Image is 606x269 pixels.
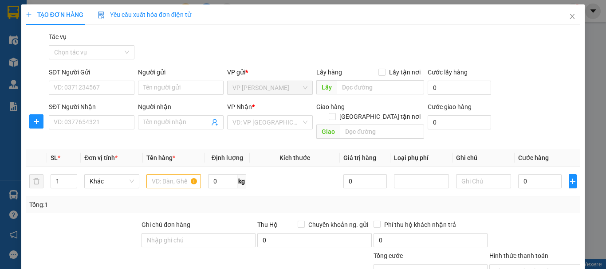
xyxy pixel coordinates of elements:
[142,221,190,228] label: Ghi chú đơn hàng
[374,252,403,259] span: Tổng cước
[428,81,491,95] input: Cước lấy hàng
[98,12,105,19] img: icon
[569,174,577,188] button: plus
[337,80,424,94] input: Dọc đường
[49,67,134,77] div: SĐT Người Gửi
[340,125,424,139] input: Dọc đường
[227,103,252,110] span: VP Nhận
[386,67,424,77] span: Lấy tận nơi
[257,221,278,228] span: Thu Hộ
[316,69,342,76] span: Lấy hàng
[336,112,424,121] span: [GEOGRAPHIC_DATA] tận nơi
[98,11,191,18] span: Yêu cầu xuất hóa đơn điện tử
[146,174,201,188] input: VD: Bàn, Ghế
[146,154,175,161] span: Tên hàng
[29,114,43,129] button: plus
[212,154,243,161] span: Định lượng
[49,102,134,112] div: SĐT Người Nhận
[343,174,387,188] input: 0
[453,149,515,167] th: Ghi chú
[428,69,468,76] label: Cước lấy hàng
[232,81,307,94] span: VP Ngọc Hồi
[381,220,460,230] span: Phí thu hộ khách nhận trả
[316,125,340,139] span: Giao
[569,13,576,20] span: close
[227,67,313,77] div: VP gửi
[343,154,376,161] span: Giá trị hàng
[390,149,453,167] th: Loại phụ phí
[26,11,83,18] span: TẠO ĐƠN HÀNG
[237,174,246,188] span: kg
[29,174,43,188] button: delete
[211,119,218,126] span: user-add
[142,233,256,247] input: Ghi chú đơn hàng
[138,67,224,77] div: Người gửi
[26,12,32,18] span: plus
[316,103,345,110] span: Giao hàng
[49,33,67,40] label: Tác vụ
[84,154,118,161] span: Đơn vị tính
[428,115,491,129] input: Cước giao hàng
[30,118,43,125] span: plus
[489,252,548,259] label: Hình thức thanh toán
[279,154,310,161] span: Kích thước
[29,200,235,210] div: Tổng: 1
[569,178,576,185] span: plus
[428,103,472,110] label: Cước giao hàng
[138,102,224,112] div: Người nhận
[316,80,337,94] span: Lấy
[90,175,134,188] span: Khác
[456,174,511,188] input: Ghi Chú
[560,4,585,29] button: Close
[51,154,58,161] span: SL
[518,154,549,161] span: Cước hàng
[305,220,372,230] span: Chuyển khoản ng. gửi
